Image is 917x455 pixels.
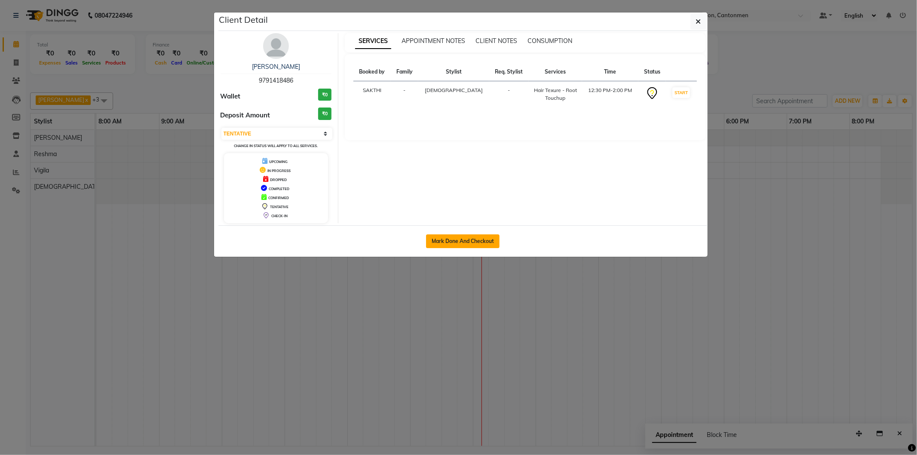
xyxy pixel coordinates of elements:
h3: ₹0 [318,89,331,101]
span: IN PROGRESS [267,169,291,173]
span: CONSUMPTION [528,37,572,45]
h5: Client Detail [219,13,268,26]
td: - [391,81,418,108]
td: SAKTHI [353,81,391,108]
span: Deposit Amount [221,111,270,120]
div: Hair Texure - Root Touchup [534,86,577,102]
td: - [489,81,529,108]
button: Mark Done And Checkout [426,234,500,248]
span: [DEMOGRAPHIC_DATA] [425,87,483,93]
span: UPCOMING [269,160,288,164]
button: START [672,87,690,98]
span: 9791418486 [259,77,293,84]
th: Stylist [418,63,489,81]
th: Services [529,63,582,81]
h3: ₹0 [318,108,331,120]
small: Change in status will apply to all services. [234,144,318,148]
span: Wallet [221,92,241,101]
span: DROPPED [270,178,287,182]
th: Time [582,63,638,81]
span: CHECK-IN [271,214,288,218]
span: TENTATIVE [270,205,288,209]
td: 12:30 PM-2:00 PM [582,81,638,108]
img: avatar [263,33,289,59]
th: Req. Stylist [489,63,529,81]
span: APPOINTMENT NOTES [402,37,465,45]
th: Booked by [353,63,391,81]
span: COMPLETED [269,187,289,191]
a: [PERSON_NAME] [252,63,300,71]
span: CONFIRMED [268,196,289,200]
span: SERVICES [355,34,391,49]
span: CLIENT NOTES [475,37,517,45]
th: Status [638,63,666,81]
th: Family [391,63,418,81]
